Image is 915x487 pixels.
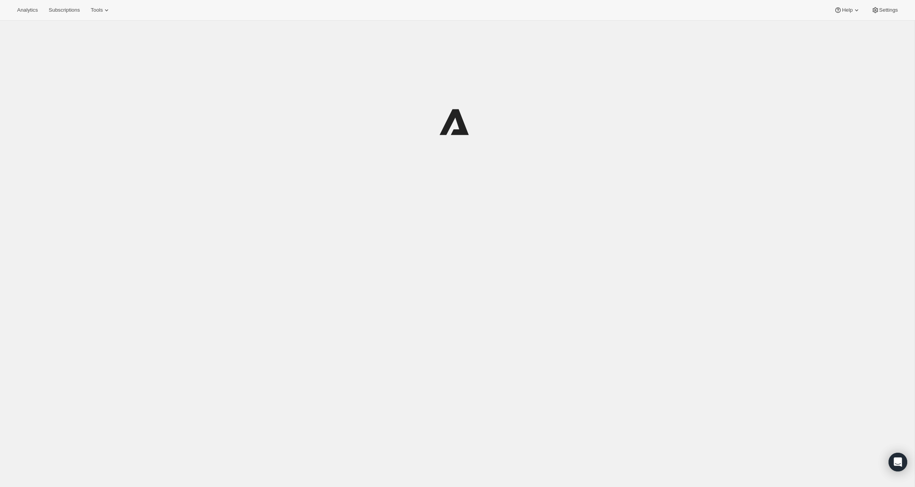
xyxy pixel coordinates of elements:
[44,5,84,16] button: Subscriptions
[86,5,115,16] button: Tools
[12,5,42,16] button: Analytics
[49,7,80,13] span: Subscriptions
[867,5,903,16] button: Settings
[842,7,852,13] span: Help
[889,453,907,471] div: Open Intercom Messenger
[91,7,103,13] span: Tools
[829,5,865,16] button: Help
[879,7,898,13] span: Settings
[17,7,38,13] span: Analytics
